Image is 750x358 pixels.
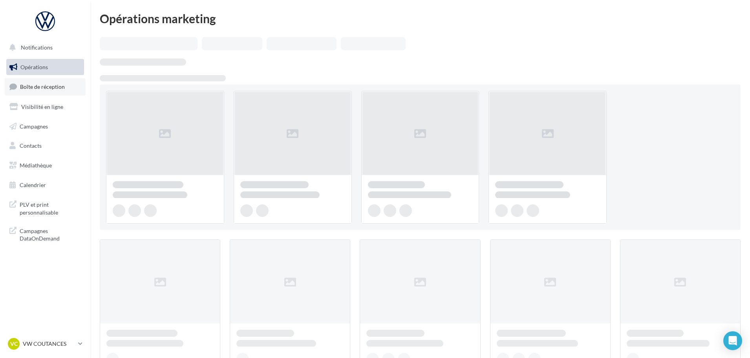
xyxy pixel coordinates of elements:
[21,103,63,110] span: Visibilité en ligne
[23,340,75,348] p: VW COUTANCES
[6,336,84,351] a: VC VW COUTANCES
[21,44,53,51] span: Notifications
[20,83,65,90] span: Boîte de réception
[20,226,81,242] span: Campagnes DataOnDemand
[20,64,48,70] span: Opérations
[5,99,86,115] a: Visibilité en ligne
[5,78,86,95] a: Boîte de réception
[5,118,86,135] a: Campagnes
[723,331,742,350] div: Open Intercom Messenger
[5,196,86,219] a: PLV et print personnalisable
[20,123,48,129] span: Campagnes
[100,13,741,24] div: Opérations marketing
[20,199,81,216] span: PLV et print personnalisable
[20,142,42,149] span: Contacts
[5,157,86,174] a: Médiathèque
[5,177,86,193] a: Calendrier
[20,162,52,169] span: Médiathèque
[5,59,86,75] a: Opérations
[5,138,86,154] a: Contacts
[20,182,46,188] span: Calendrier
[10,340,18,348] span: VC
[5,222,86,246] a: Campagnes DataOnDemand
[5,39,82,56] button: Notifications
